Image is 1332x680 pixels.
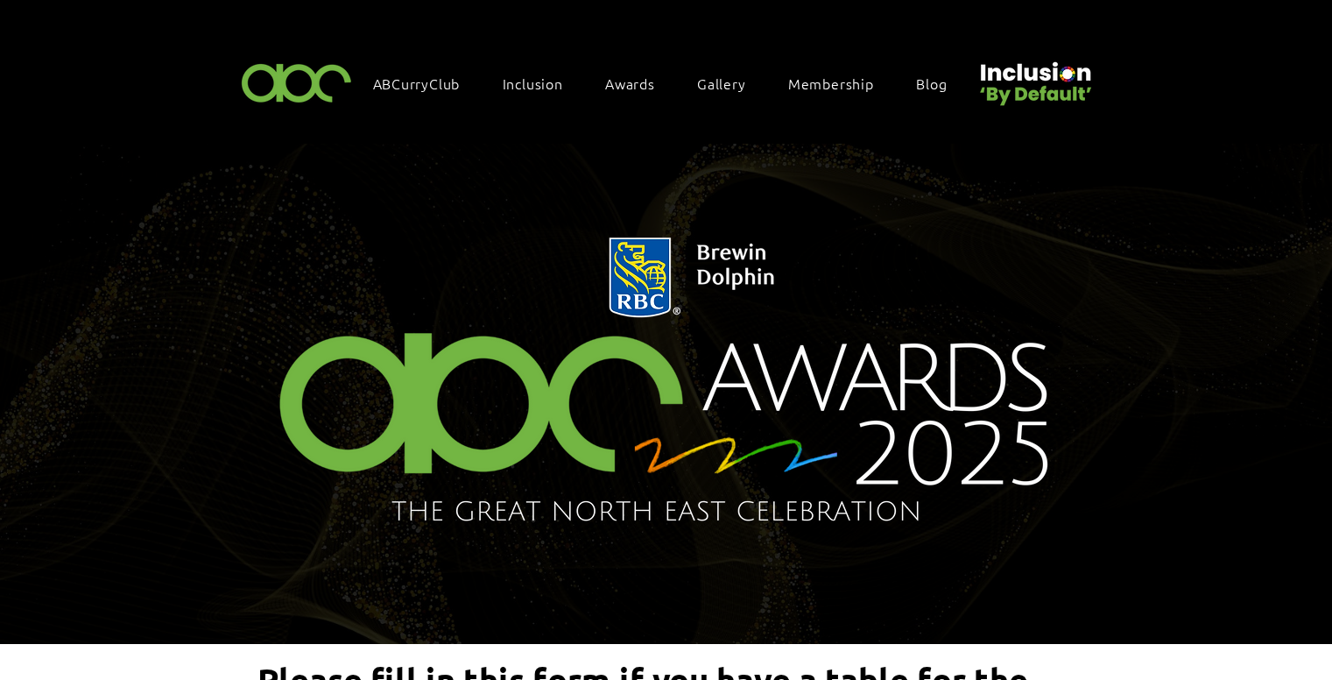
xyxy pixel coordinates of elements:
[364,65,487,102] a: ABCurryClub
[373,74,461,93] span: ABCurryClub
[232,217,1102,549] img: Northern Insights Double Pager Apr 2025.png
[916,74,947,93] span: Blog
[494,65,589,102] div: Inclusion
[788,74,874,93] span: Membership
[907,65,973,102] a: Blog
[596,65,681,102] div: Awards
[697,74,746,93] span: Gallery
[605,74,655,93] span: Awards
[236,56,357,108] img: ABC-Logo-Blank-Background-01-01-2.png
[779,65,900,102] a: Membership
[503,74,563,93] span: Inclusion
[688,65,772,102] a: Gallery
[974,47,1095,108] img: Untitled design (22).png
[364,65,974,102] nav: Site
